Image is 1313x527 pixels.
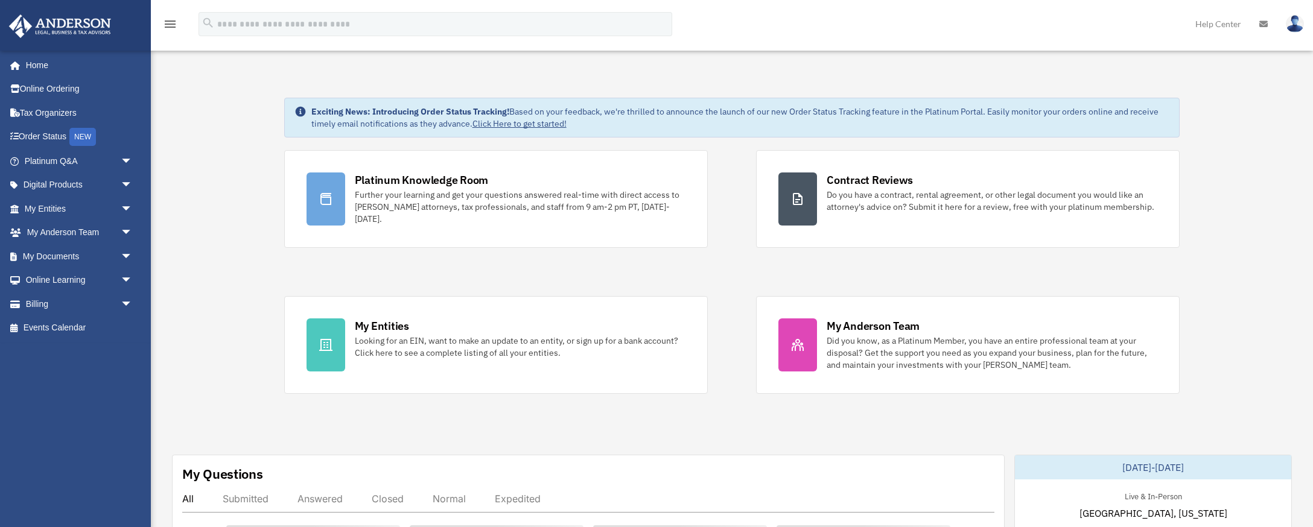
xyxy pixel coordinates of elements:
span: arrow_drop_down [121,173,145,198]
div: Live & In-Person [1115,489,1192,502]
img: User Pic [1286,15,1304,33]
div: Do you have a contract, rental agreement, or other legal document you would like an attorney's ad... [827,189,1157,213]
a: My Anderson Team Did you know, as a Platinum Member, you have an entire professional team at your... [756,296,1180,394]
a: Home [8,53,145,77]
strong: Exciting News: Introducing Order Status Tracking! [311,106,509,117]
div: [DATE]-[DATE] [1015,455,1291,479]
a: Digital Productsarrow_drop_down [8,173,151,197]
span: arrow_drop_down [121,149,145,174]
span: arrow_drop_down [121,292,145,317]
div: Platinum Knowledge Room [355,172,489,188]
div: Answered [297,493,343,505]
div: Submitted [223,493,269,505]
span: arrow_drop_down [121,244,145,269]
a: My Documentsarrow_drop_down [8,244,151,268]
span: arrow_drop_down [121,197,145,221]
a: Click Here to get started! [472,118,567,129]
a: Online Learningarrow_drop_down [8,268,151,292]
a: Order StatusNEW [8,125,151,150]
div: Looking for an EIN, want to make an update to an entity, or sign up for a bank account? Click her... [355,335,685,359]
div: My Questions [182,465,263,483]
a: Tax Organizers [8,101,151,125]
span: arrow_drop_down [121,268,145,293]
span: [GEOGRAPHIC_DATA], [US_STATE] [1079,506,1227,520]
i: menu [163,17,177,31]
a: Events Calendar [8,316,151,340]
i: search [202,16,215,30]
div: My Entities [355,318,409,333]
a: menu [163,21,177,31]
a: Contract Reviews Do you have a contract, rental agreement, or other legal document you would like... [756,150,1180,248]
a: Online Ordering [8,77,151,101]
div: Closed [372,493,404,505]
a: My Anderson Teamarrow_drop_down [8,221,151,245]
div: NEW [69,128,96,146]
div: Contract Reviews [827,172,913,188]
div: Normal [433,493,466,505]
div: All [182,493,194,505]
span: arrow_drop_down [121,221,145,245]
a: My Entitiesarrow_drop_down [8,197,151,221]
div: Did you know, as a Platinum Member, you have an entire professional team at your disposal? Get th... [827,335,1157,371]
div: My Anderson Team [827,318,920,333]
div: Further your learning and get your questions answered real-time with direct access to [PERSON_NAM... [355,189,685,225]
a: Platinum Q&Aarrow_drop_down [8,149,151,173]
div: Expedited [495,493,541,505]
img: Anderson Advisors Platinum Portal [5,14,115,38]
div: Based on your feedback, we're thrilled to announce the launch of our new Order Status Tracking fe... [311,106,1170,130]
a: Platinum Knowledge Room Further your learning and get your questions answered real-time with dire... [284,150,708,248]
a: Billingarrow_drop_down [8,292,151,316]
a: My Entities Looking for an EIN, want to make an update to an entity, or sign up for a bank accoun... [284,296,708,394]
